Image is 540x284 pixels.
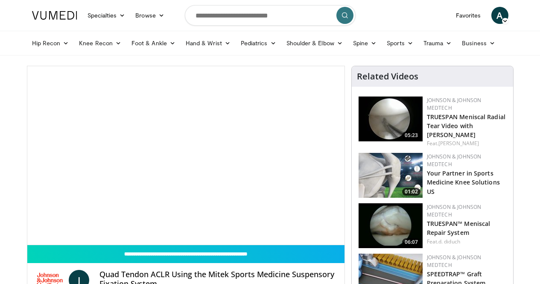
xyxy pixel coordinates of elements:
a: Johnson & Johnson MedTech [427,254,482,269]
a: Sports [382,35,418,52]
a: 01:02 [359,153,423,198]
a: A [491,7,508,24]
a: Foot & Ankle [126,35,181,52]
a: [PERSON_NAME] [438,140,479,147]
a: Hip Recon [27,35,74,52]
a: TRUESPAN Meniscal Radial Tear Video with [PERSON_NAME] [427,113,505,139]
a: Johnson & Johnson MedTech [427,203,482,218]
a: Trauma [418,35,457,52]
a: Browse [130,7,169,24]
span: 06:07 [402,238,420,246]
a: d. diduch [438,238,460,245]
a: TRUESPAN™ Meniscal Repair System [427,220,490,237]
a: Favorites [451,7,486,24]
span: 01:02 [402,188,420,196]
img: VuMedi Logo [32,11,77,20]
a: Shoulder & Elbow [281,35,348,52]
img: a9cbc79c-1ae4-425c-82e8-d1f73baa128b.150x105_q85_crop-smart_upscale.jpg [359,97,423,141]
a: Hand & Wrist [181,35,236,52]
a: Johnson & Johnson MedTech [427,97,482,111]
a: 05:23 [359,97,423,141]
img: 0543fda4-7acd-4b5c-b055-3730b7e439d4.150x105_q85_crop-smart_upscale.jpg [359,153,423,198]
a: Pediatrics [236,35,281,52]
video-js: Video Player [27,66,344,245]
div: Feat. [427,238,506,246]
input: Search topics, interventions [185,5,356,26]
span: 05:23 [402,132,420,139]
img: e42d750b-549a-4175-9691-fdba1d7a6a0f.150x105_q85_crop-smart_upscale.jpg [359,203,423,248]
div: Feat. [427,140,506,147]
a: Business [457,35,500,52]
a: Specialties [82,7,131,24]
a: Your Partner in Sports Medicine Knee Solutions US [427,169,500,195]
a: Johnson & Johnson MedTech [427,153,482,168]
h4: Related Videos [357,71,418,82]
a: 06:07 [359,203,423,248]
a: Knee Recon [74,35,126,52]
a: Spine [348,35,382,52]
